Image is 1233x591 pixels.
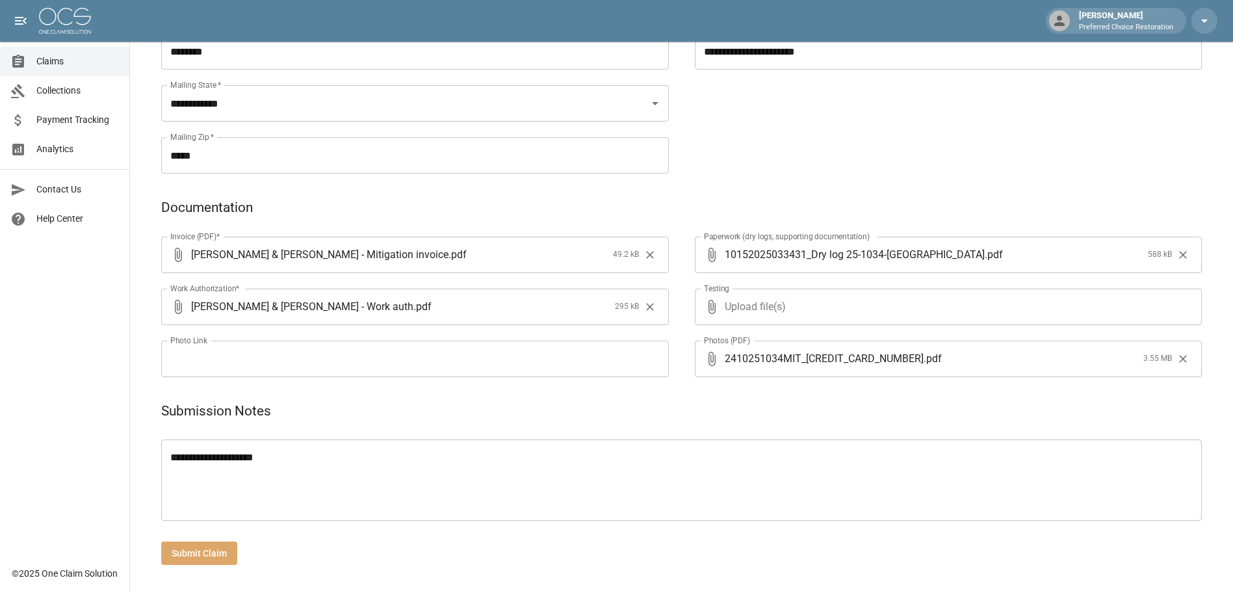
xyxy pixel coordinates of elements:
[1173,245,1193,265] button: Clear
[413,299,432,314] span: . pdf
[191,247,448,262] span: [PERSON_NAME] & [PERSON_NAME] - Mitigation invoice
[704,231,870,242] label: Paperwork (dry logs, supporting documentation)
[1173,349,1193,369] button: Clear
[36,183,119,196] span: Contact Us
[1148,248,1172,261] span: 588 kB
[725,289,1167,325] span: Upload file(s)
[613,248,639,261] span: 49.2 kB
[615,300,639,313] span: 295 kB
[646,94,664,112] button: Open
[191,299,413,314] span: [PERSON_NAME] & [PERSON_NAME] - Work auth
[640,245,660,265] button: Clear
[36,84,119,98] span: Collections
[924,351,942,366] span: . pdf
[1079,22,1173,33] p: Preferred Choice Restoration
[12,567,118,580] div: © 2025 One Claim Solution
[8,8,34,34] button: open drawer
[704,335,750,346] label: Photos (PDF)
[39,8,91,34] img: ocs-logo-white-transparent.png
[725,351,924,366] span: 2410251034MIT_[CREDIT_CARD_NUMBER]
[36,142,119,156] span: Analytics
[1074,9,1178,33] div: [PERSON_NAME]
[1143,352,1172,365] span: 3.55 MB
[161,542,237,566] button: Submit Claim
[170,131,214,142] label: Mailing Zip
[170,231,220,242] label: Invoice (PDF)*
[36,113,119,127] span: Payment Tracking
[36,212,119,226] span: Help Center
[170,283,240,294] label: Work Authorization*
[640,297,660,317] button: Clear
[704,283,729,294] label: Testing
[36,55,119,68] span: Claims
[170,79,221,90] label: Mailing State
[985,247,1003,262] span: . pdf
[170,335,207,346] label: Photo Link
[448,247,467,262] span: . pdf
[725,247,985,262] span: 10152025033431_Dry log 25-1034-[GEOGRAPHIC_DATA]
